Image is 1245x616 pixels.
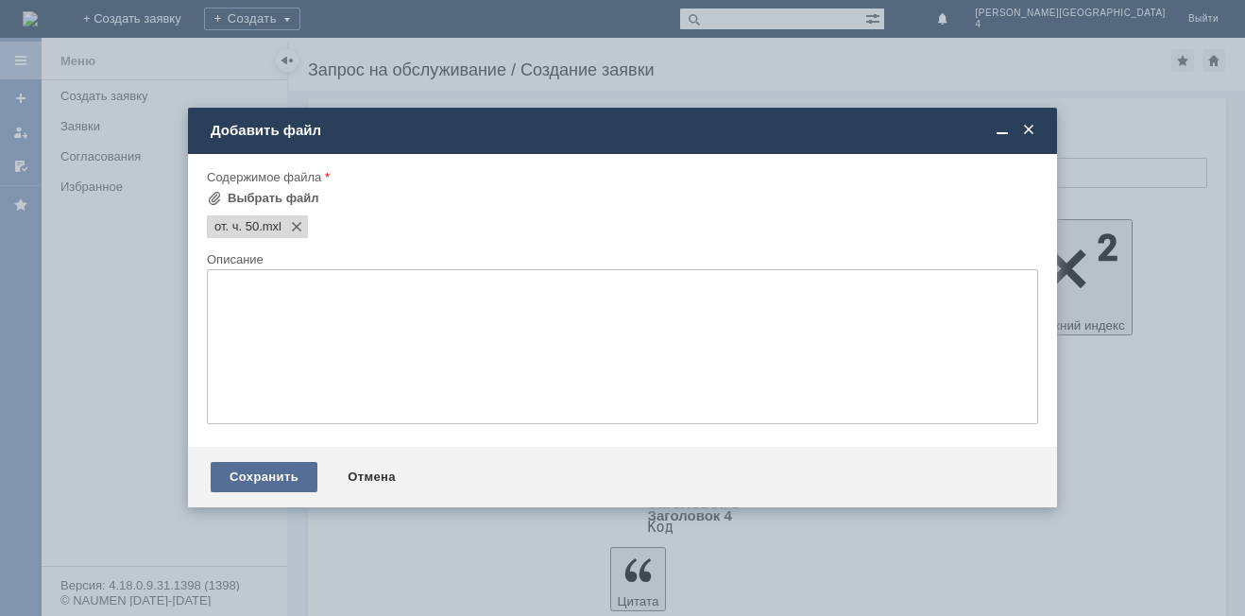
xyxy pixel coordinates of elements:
[993,122,1012,139] span: Свернуть (Ctrl + M)
[1019,122,1038,139] span: Закрыть
[211,122,1038,139] div: Добавить файл
[214,219,259,234] span: от. ч. 50.mxl
[228,191,319,206] div: Выбрать файл
[8,8,276,23] div: Прошу отложить отложенный чек
[259,219,281,234] span: от. ч. 50.mxl
[207,171,1034,183] div: Содержимое файла
[207,253,1034,265] div: Описание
